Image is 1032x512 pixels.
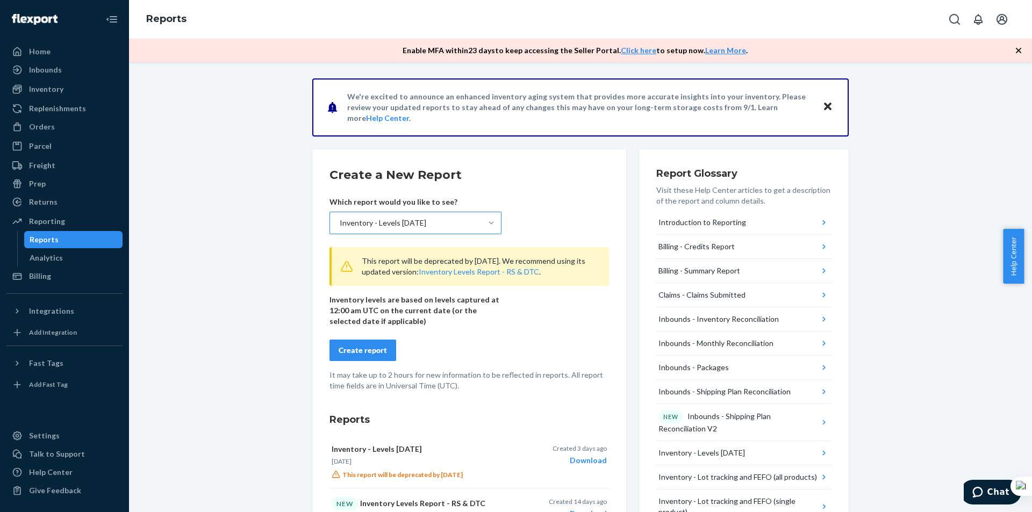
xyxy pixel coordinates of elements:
time: [DATE] [332,457,352,465]
div: Reports [30,234,59,245]
a: Add Integration [6,324,123,341]
span: This report will be deprecated by [DATE]. We recommend using its updated version: . [362,256,585,276]
a: Parcel [6,138,123,155]
div: Inbounds - Monthly Reconciliation [658,338,773,349]
button: Inbounds - Packages [656,356,832,380]
a: Inventory [6,81,123,98]
div: Add Integration [29,328,77,337]
p: Created 3 days ago [553,444,607,453]
button: Close Navigation [101,9,123,30]
button: Talk to Support [6,445,123,463]
div: Integrations [29,306,74,316]
button: Open Search Box [944,9,965,30]
button: Inventory Levels Report - RS & DTC [419,266,539,277]
div: Add Fast Tag [29,380,68,389]
div: Inbounds [29,64,62,75]
a: Freight [6,157,123,174]
a: Prep [6,175,123,192]
a: Reporting [6,213,123,230]
div: Billing - Credits Report [658,241,735,252]
button: Integrations [6,302,123,320]
button: Inbounds - Monthly Reconciliation [656,331,832,356]
p: NEW [663,413,678,421]
div: Parcel [29,141,52,152]
div: Inbounds - Inventory Reconciliation [658,314,779,324]
div: Billing - Summary Report [658,265,740,276]
button: Claims - Claims Submitted [656,283,832,307]
div: Inventory - Lot tracking and FEFO (all products) [658,472,817,482]
div: Inbounds - Shipping Plan Reconciliation V2 [658,410,819,434]
p: Which report would you like to see? [329,197,501,207]
a: Help Center [6,464,123,481]
a: Learn More [705,46,746,55]
div: Prep [29,178,46,189]
div: Introduction to Reporting [658,217,746,228]
button: Help Center [1003,229,1024,284]
div: Talk to Support [29,449,85,459]
div: Orders [29,121,55,132]
div: Create report [339,345,387,356]
a: Settings [6,427,123,444]
a: Replenishments [6,100,123,117]
a: Add Fast Tag [6,376,123,393]
div: NEW [332,497,358,510]
h3: Reports [329,413,609,427]
div: Returns [29,197,58,207]
button: Inbounds - Inventory Reconciliation [656,307,832,331]
div: Help Center [29,467,73,478]
div: Billing [29,271,51,282]
button: Introduction to Reporting [656,211,832,235]
ol: breadcrumbs [138,4,195,35]
button: Give Feedback [6,482,123,499]
div: Home [29,46,51,57]
div: Reporting [29,216,65,227]
img: Flexport logo [12,14,58,25]
a: Reports [146,13,187,25]
button: Inventory - Lot tracking and FEFO (all products) [656,465,832,489]
button: Close [821,99,835,115]
div: Claims - Claims Submitted [658,290,746,300]
p: Visit these Help Center articles to get a description of the report and column details. [656,185,832,206]
p: Enable MFA within 23 days to keep accessing the Seller Portal. to setup now. . [403,45,748,56]
div: Freight [29,160,55,171]
button: NEWInbounds - Shipping Plan Reconciliation V2 [656,404,832,441]
iframe: Opens a widget where you can chat to one of our agents [964,480,1021,507]
button: Inbounds - Shipping Plan Reconciliation [656,380,832,404]
a: Home [6,43,123,60]
a: Analytics [24,249,123,266]
p: This report will be deprecated by [DATE] [332,470,513,479]
button: Fast Tags [6,355,123,372]
div: Replenishments [29,103,86,114]
p: Created 14 days ago [549,497,607,506]
a: Orders [6,118,123,135]
div: Give Feedback [29,485,81,496]
h3: Report Glossary [656,167,832,181]
div: Analytics [30,253,63,263]
h2: Create a New Report [329,167,609,184]
a: Help Center [366,113,409,122]
p: We're excited to announce an enhanced inventory aging system that provides more accurate insights... [347,91,812,124]
button: Open account menu [991,9,1013,30]
a: Reports [24,231,123,248]
button: Inventory - Levels [DATE] [656,441,832,465]
button: Create report [329,340,396,361]
button: Open notifications [967,9,989,30]
a: Click here [621,46,656,55]
p: Inventory - Levels [DATE] [332,444,513,455]
div: Inventory [29,84,63,95]
div: Settings [29,430,60,441]
p: Inventory levels are based on levels captured at 12:00 am UTC on the current date (or the selecte... [329,294,501,327]
div: Inventory - Levels [DATE] [340,218,426,228]
div: Download [553,455,607,466]
a: Returns [6,193,123,211]
button: Billing - Summary Report [656,259,832,283]
p: It may take up to 2 hours for new information to be reflected in reports. All report time fields ... [329,370,609,391]
p: Inventory Levels Report - RS & DTC [332,497,513,510]
button: Inventory - Levels [DATE][DATE]This report will be deprecated by [DATE]Created 3 days agoDownload [329,435,609,488]
button: Billing - Credits Report [656,235,832,259]
a: Inbounds [6,61,123,78]
a: Billing [6,268,123,285]
div: Inbounds - Shipping Plan Reconciliation [658,386,791,397]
